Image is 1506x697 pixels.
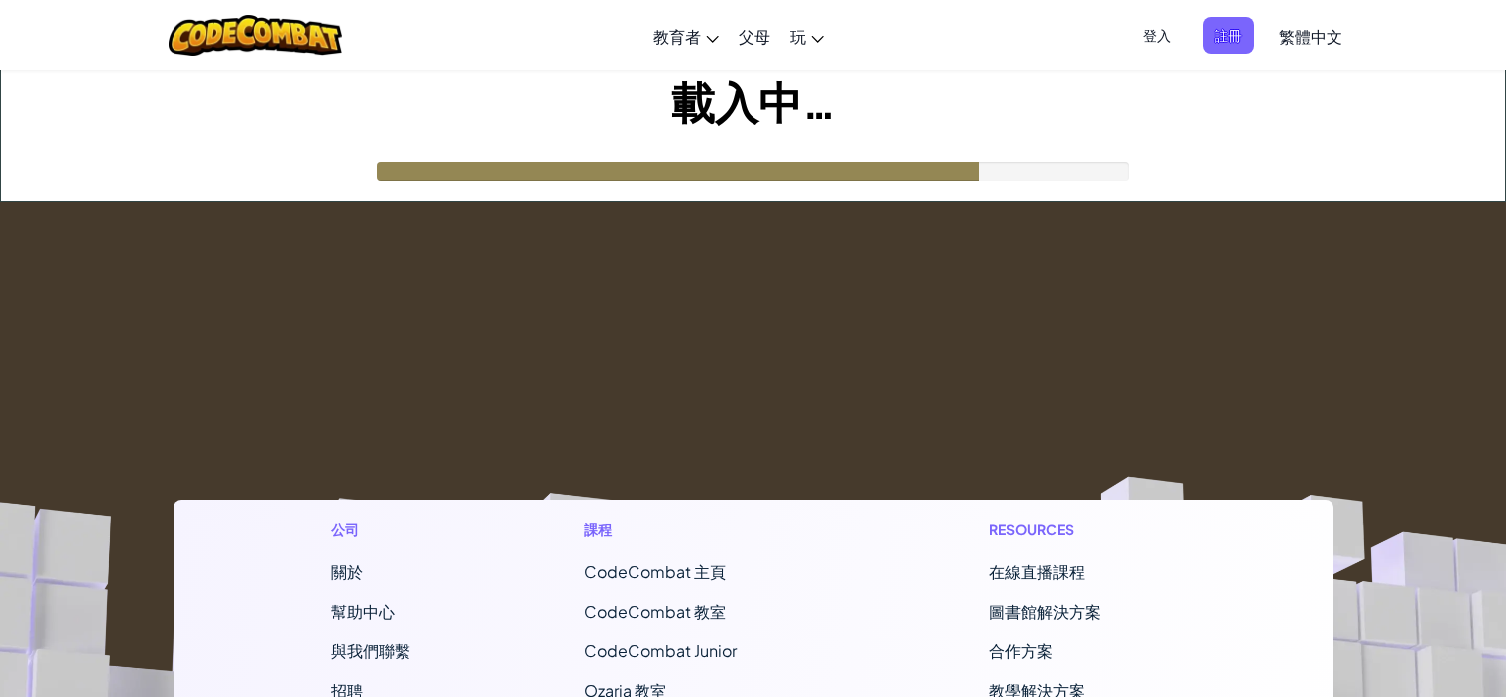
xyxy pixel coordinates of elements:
span: 教育者 [653,26,701,47]
span: 玩 [790,26,806,47]
a: 玩 [780,9,834,62]
a: 關於 [331,561,363,582]
a: 繁體中文 [1269,9,1352,62]
span: 與我們聯繫 [331,640,410,661]
span: CodeCombat 主頁 [584,561,726,582]
button: 登入 [1131,17,1183,54]
span: 繁體中文 [1279,26,1342,47]
a: CodeCombat Junior [584,640,737,661]
a: 在線直播課程 [989,561,1085,582]
a: CodeCombat 教室 [584,601,726,622]
a: 父母 [729,9,780,62]
a: 合作方案 [989,640,1053,661]
a: 教育者 [643,9,729,62]
h1: 載入中… [1,70,1505,132]
h1: Resources [989,520,1175,540]
img: CodeCombat logo [169,15,342,56]
a: 幫助中心 [331,601,395,622]
h1: 課程 [584,520,816,540]
a: 圖書館解決方案 [989,601,1101,622]
h1: 公司 [331,520,410,540]
button: 註冊 [1203,17,1254,54]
